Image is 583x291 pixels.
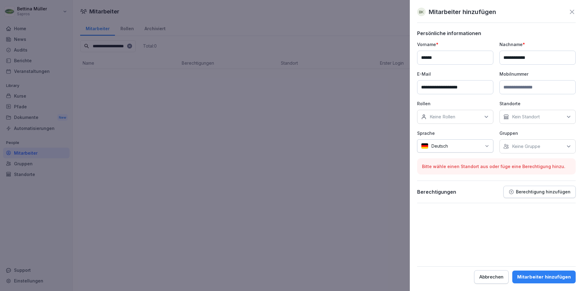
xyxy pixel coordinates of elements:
[499,41,576,48] p: Nachname
[474,270,509,284] button: Abbrechen
[517,274,571,280] div: Mitarbeiter hinzufügen
[417,130,493,136] p: Sprache
[421,143,428,149] img: de.svg
[417,100,493,107] p: Rollen
[516,189,570,194] p: Berechtigung hinzufügen
[512,271,576,283] button: Mitarbeiter hinzufügen
[430,114,455,120] p: Keine Rollen
[503,186,576,198] button: Berechtigung hinzufügen
[417,139,493,153] div: Deutsch
[417,189,456,195] p: Berechtigungen
[429,7,496,16] p: Mitarbeiter hinzufügen
[499,71,576,77] p: Mobilnummer
[499,130,576,136] p: Gruppen
[417,8,426,16] div: BK
[479,274,503,280] div: Abbrechen
[417,41,493,48] p: Vorname
[422,163,571,170] p: Bitte wähle einen Standort aus oder füge eine Berechtigung hinzu.
[417,30,576,36] p: Persönliche informationen
[512,143,540,149] p: Keine Gruppe
[512,114,540,120] p: Kein Standort
[499,100,576,107] p: Standorte
[417,71,493,77] p: E-Mail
